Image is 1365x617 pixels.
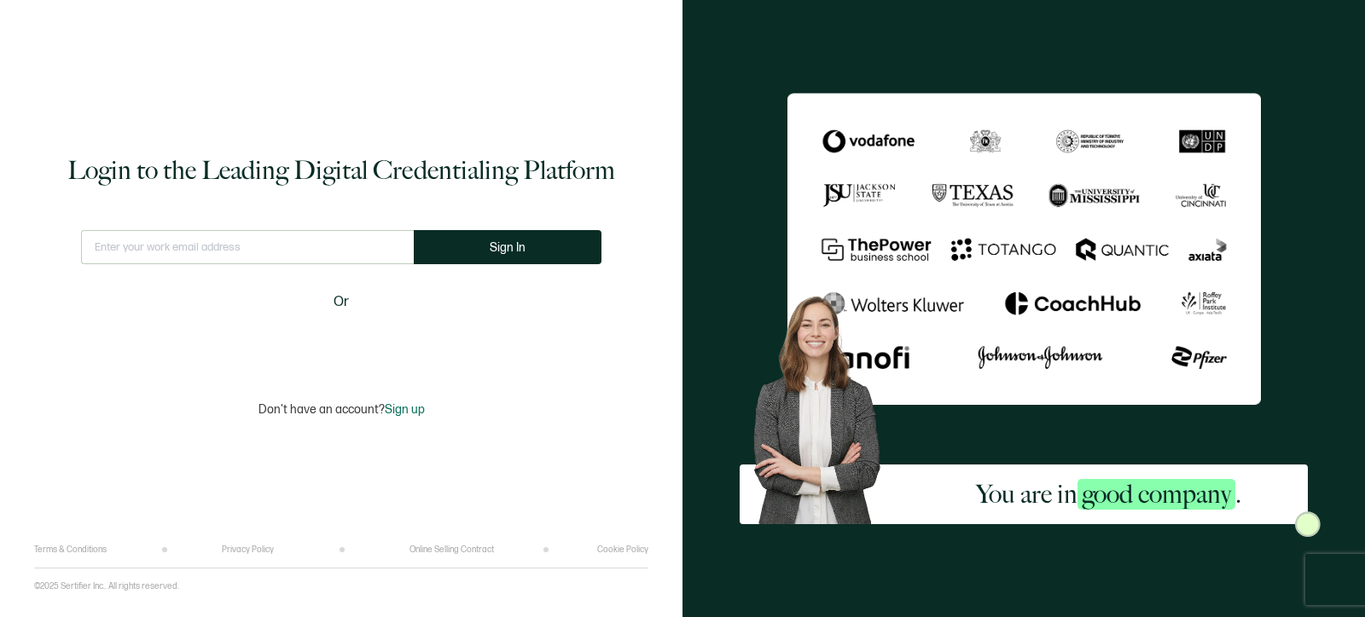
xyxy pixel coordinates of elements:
[385,402,425,417] span: Sign up
[1295,511,1321,537] img: Sertifier Login
[976,477,1241,511] h2: You are in .
[597,545,648,555] a: Cookie Policy
[787,93,1261,405] img: Sertifier Login - You are in <span class="strong-h">good company</span>.
[67,153,615,187] h1: Login to the Leading Digital Credentialing Platform
[490,241,526,254] span: Sign In
[222,545,274,555] a: Privacy Policy
[1077,479,1235,510] span: good company
[740,285,910,524] img: Sertifier Login - You are in <span class="strong-h">good company</span>. Hero
[414,230,601,264] button: Sign In
[243,324,439,361] div: Sign in with Google. Opens in new tab
[235,324,448,361] iframe: Sign in with Google Button
[34,545,107,555] a: Terms & Conditions
[34,581,179,591] p: ©2025 Sertifier Inc.. All rights reserved.
[409,545,494,555] a: Online Selling Contract
[81,230,414,264] input: Enter your work email address
[258,402,425,417] p: Don't have an account?
[334,291,349,313] span: Or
